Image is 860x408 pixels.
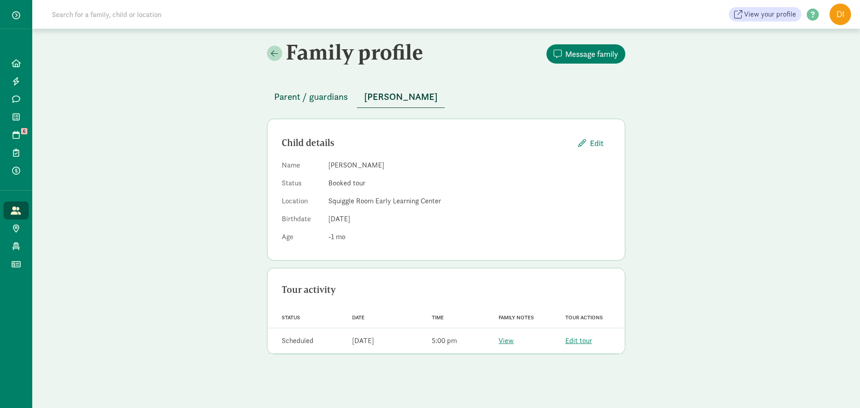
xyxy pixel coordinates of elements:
span: 6 [21,128,27,134]
a: Edit tour [565,336,592,345]
span: Status [282,314,300,321]
span: [PERSON_NAME] [364,90,438,104]
span: View your profile [744,9,796,20]
dd: Squiggle Room Early Learning Center [328,196,611,206]
a: View [499,336,514,345]
span: Date [352,314,365,321]
span: Parent / guardians [274,90,348,104]
span: Message family [565,48,618,60]
div: [DATE] [352,335,374,346]
input: Search for a family, child or location [47,5,298,23]
dt: Location [282,196,321,210]
span: Family notes [499,314,534,321]
a: Parent / guardians [267,92,355,102]
span: [DATE] [328,214,350,223]
div: Child details [282,136,571,150]
span: -1 [328,232,345,241]
span: Tour actions [565,314,603,321]
dt: Birthdate [282,214,321,228]
button: Message family [546,44,625,64]
dd: [PERSON_NAME] [328,160,611,171]
button: [PERSON_NAME] [357,86,445,108]
a: [PERSON_NAME] [357,92,445,102]
span: Edit [590,137,603,149]
button: Parent / guardians [267,86,355,107]
a: View your profile [729,7,801,21]
dt: Name [282,160,321,174]
span: Time [432,314,444,321]
div: Tour activity [282,283,611,297]
a: 6 [4,126,29,144]
div: Scheduled [282,335,314,346]
div: 5:00 pm [432,335,457,346]
h2: Family profile [267,39,444,64]
button: Edit [571,133,611,153]
iframe: Chat Widget [815,365,860,408]
dd: Booked tour [328,178,611,189]
dt: Status [282,178,321,192]
dt: Age [282,232,321,246]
